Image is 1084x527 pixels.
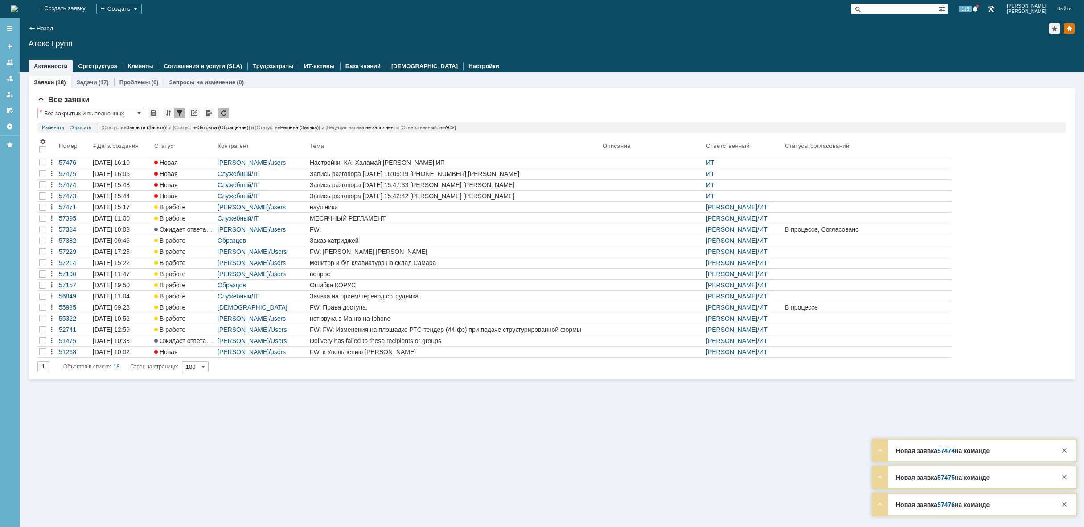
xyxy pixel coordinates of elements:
[706,248,757,255] a: [PERSON_NAME]
[57,224,91,235] a: 57384
[783,224,952,235] a: В процессе, Согласовано
[218,337,269,344] a: [PERSON_NAME]
[218,304,287,318] a: [DEMOGRAPHIC_DATA][PERSON_NAME]
[57,347,91,357] a: 51268
[154,181,178,188] span: Новая
[785,226,950,233] div: В процессе, Согласовано
[706,192,714,200] a: ИТ
[91,246,152,257] a: [DATE] 17:23
[59,192,89,200] div: 57473
[59,304,89,311] div: 55985
[785,143,851,149] div: Статусы согласований
[91,257,152,268] a: [DATE] 15:22
[152,235,216,246] a: В работе
[218,215,306,222] div: /
[218,282,269,296] a: Образцов [PERSON_NAME]
[93,282,130,289] div: [DATE] 19:50
[3,119,17,134] a: Настройки
[759,259,768,266] a: ИТ
[218,192,306,200] div: /
[310,259,599,266] div: монитор и б/п клавиатура на склад Самара
[308,180,601,190] a: Запись разговора [DATE] 15:47:33 [PERSON_NAME] [PERSON_NAME]
[48,192,55,200] div: Действия
[91,313,152,324] a: [DATE] 10:52
[308,269,601,279] a: вопрос
[1064,23,1075,34] div: Изменить домашнюю страницу
[310,215,599,222] div: МЕСЯЧНЫЙ РЕГЛАМЕНТ
[706,159,714,166] a: ИТ
[468,63,499,69] a: Настройки
[93,170,130,177] div: [DATE] 16:06
[48,204,55,211] div: Действия
[78,63,117,69] a: Оргструктура
[154,143,174,149] div: Статус
[37,25,53,32] a: Назад
[93,181,130,188] div: [DATE] 15:48
[759,237,768,244] a: ИТ
[164,63,242,69] a: Соглашения и услуги (SLA)
[1007,4,1047,9] span: [PERSON_NAME]
[148,108,159,118] div: Сохранить вид
[706,259,757,266] a: [PERSON_NAME]
[59,315,89,322] div: 55322
[57,269,91,279] a: 57190
[91,202,152,212] a: [DATE] 15:17
[271,348,286,355] a: users
[759,215,768,222] a: ИТ
[237,79,244,86] div: (0)
[91,302,152,313] a: [DATE] 09:23
[93,248,130,255] div: [DATE] 17:23
[154,293,185,300] span: В работе
[218,181,306,188] div: /
[119,79,150,86] a: Проблемы
[11,5,18,12] img: logo
[937,501,955,508] a: 57476
[706,282,757,289] a: [PERSON_NAME]
[40,109,42,115] div: Настройки списка отличаются от сохраненных в виде
[706,237,757,244] a: [PERSON_NAME]
[308,136,601,157] th: Тема
[253,181,259,188] a: IT
[29,39,1075,48] div: Атекс Групп
[154,192,178,200] span: Новая
[218,170,306,177] div: /
[93,259,130,266] div: [DATE] 15:22
[271,248,287,255] a: Users
[91,191,152,201] a: [DATE] 15:44
[93,159,130,166] div: [DATE] 16:10
[310,293,599,300] div: Заявка на прием/перевод сотрудника
[3,55,17,69] a: Заявки на командах
[218,293,251,300] a: Служебный
[310,226,599,233] div: FW:
[152,202,216,212] a: В работе
[218,315,269,322] a: [PERSON_NAME]
[706,215,757,222] a: [PERSON_NAME]
[154,259,185,266] span: В работе
[128,63,153,69] a: Клиенты
[218,237,269,251] a: Образцов [PERSON_NAME]
[93,337,130,344] div: [DATE] 10:33
[42,122,64,133] a: Изменить
[152,213,216,224] a: В работе
[154,159,178,166] span: Новая
[57,157,91,168] a: 57476
[271,326,287,333] a: Users
[57,246,91,257] a: 57229
[91,157,152,168] a: [DATE] 16:10
[706,204,757,211] a: [PERSON_NAME]
[308,280,601,290] a: Ошибка КОРУС
[59,237,89,244] div: 57382
[57,191,91,201] a: 57473
[218,226,306,233] div: /
[97,122,1062,133] div: [Статус: не ] и [Статус: не ] и [Статус: не ] и [Ведущая заявка: ] и [Ответственный: не ]
[218,204,269,211] a: [PERSON_NAME]
[391,63,458,69] a: [DEMOGRAPHIC_DATA]
[152,269,216,279] a: В работе
[91,269,152,279] a: [DATE] 11:47
[310,170,599,177] div: Запись разговора [DATE] 16:05:19 [PHONE_NUMBER] [PERSON_NAME]
[91,213,152,224] a: [DATE] 11:00
[308,235,601,246] a: Заказ катриджей
[706,215,781,222] div: /
[603,143,631,149] div: Описание
[253,215,259,222] a: IT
